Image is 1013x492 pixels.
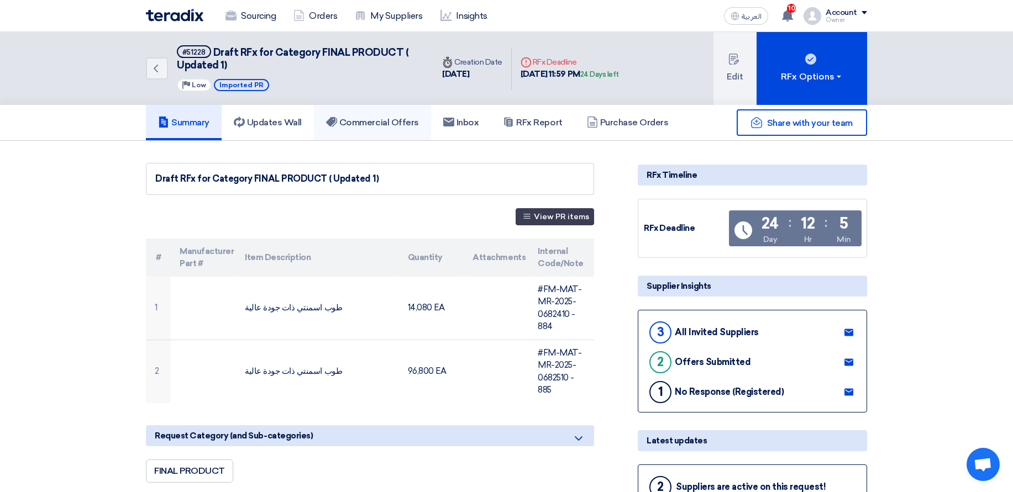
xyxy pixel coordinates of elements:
div: [DATE] 11:59 PM [521,68,619,81]
td: 96,800 EA [399,340,464,403]
img: profile_test.png [804,7,821,25]
th: # [146,239,171,277]
img: Teradix logo [146,9,203,22]
div: Offers Submitted [675,357,750,367]
div: 1 [649,381,671,403]
th: Internal Code/Note [529,239,594,277]
button: العربية [724,7,768,25]
td: طوب اسمنتي ذات جودة عالية [236,340,398,403]
div: Hr [804,234,812,245]
div: 5 [839,216,848,231]
div: Open chat [967,448,1000,481]
div: RFx Timeline [638,165,867,186]
div: Day [763,234,778,245]
div: Latest updates [638,430,867,451]
div: : [825,213,827,232]
div: Owner [826,17,867,23]
div: [DATE] [442,68,502,81]
span: FINAL PRODUCT [154,465,225,476]
a: My Suppliers [346,4,431,28]
div: RFx Deadline [521,56,619,68]
div: #51228 [182,49,206,56]
h5: Inbox [443,117,479,128]
div: : [789,213,791,232]
span: Imported PR [214,79,269,91]
div: RFx Options [781,70,843,83]
div: Draft RFx for Category FINAL PRODUCT ( Updated 1) [155,172,585,186]
a: Orders [285,4,346,28]
th: Attachments [464,239,529,277]
h5: Draft RFx for Category FINAL PRODUCT ( Updated 1) [177,45,420,72]
span: Request Category (and Sub-categories) [155,430,313,442]
span: Low [192,81,206,89]
button: View PR items [516,208,594,225]
h5: Purchase Orders [587,117,669,128]
a: Sourcing [217,4,285,28]
span: 10 [787,4,796,13]
td: 1 [146,277,171,340]
th: Manufacturer Part # [171,239,236,277]
span: Draft RFx for Category FINAL PRODUCT ( Updated 1) [177,46,408,71]
th: Quantity [399,239,464,277]
td: 14,080 EA [399,277,464,340]
div: Account [826,8,857,18]
div: Creation Date [442,56,502,68]
span: العربية [742,13,762,20]
div: RFx Deadline [644,222,727,235]
div: 24 Days left [580,69,619,80]
div: Supplier Insights [638,276,867,297]
div: 3 [649,321,671,343]
a: Commercial Offers [314,105,431,140]
td: طوب اسمنتي ذات جودة عالية [236,277,398,340]
button: RFx Options [757,32,867,105]
a: Summary [146,105,222,140]
h5: Commercial Offers [326,117,419,128]
h5: Summary [158,117,209,128]
h5: RFx Report [503,117,562,128]
div: All Invited Suppliers [675,327,759,337]
div: No Response (Registered) [675,387,784,397]
div: Min [837,234,851,245]
td: 2 [146,340,171,403]
span: Share with your team [767,118,853,128]
h5: Updates Wall [234,117,302,128]
a: Insights [432,4,496,28]
a: Updates Wall [222,105,314,140]
div: 24 [762,216,779,231]
div: Suppliers are active on this request! [676,482,826,492]
button: Edit [713,32,757,105]
td: #FM-MAT-MR-2025-0682410 - 884 [529,277,594,340]
td: #FM-MAT-MR-2025-0682510 - 885 [529,340,594,403]
a: RFx Report [491,105,574,140]
div: 12 [801,216,815,231]
a: Purchase Orders [575,105,681,140]
div: 2 [649,351,671,373]
a: Inbox [431,105,491,140]
th: Item Description [236,239,398,277]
